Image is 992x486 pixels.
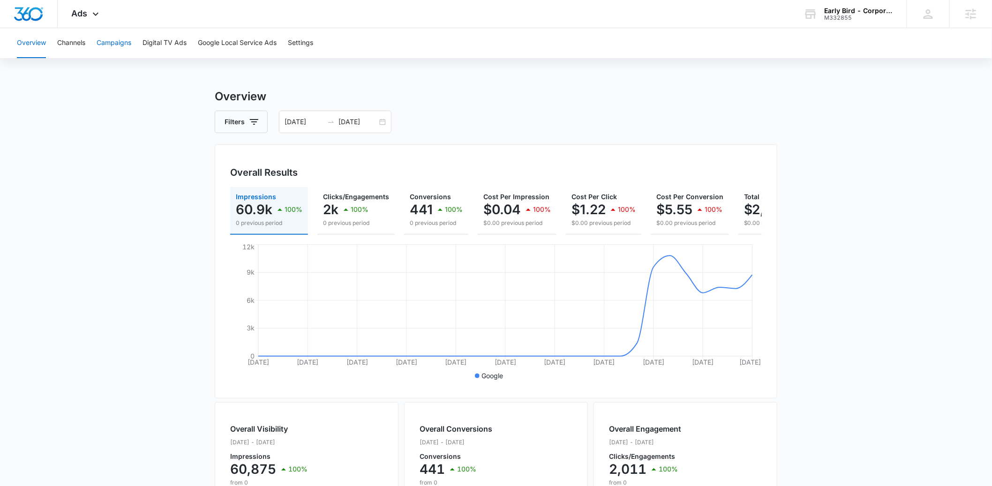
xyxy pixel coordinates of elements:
p: Google [481,371,503,381]
tspan: 6k [247,296,255,304]
tspan: [DATE] [248,358,269,366]
p: 2k [323,202,338,217]
h2: Overall Engagement [609,423,681,434]
tspan: [DATE] [495,358,516,366]
p: $0.00 previous period [483,219,551,227]
span: Impressions [236,193,276,201]
span: Total Spend [744,193,782,201]
p: 100% [705,206,722,213]
span: Clicks/Engagements [323,193,389,201]
p: 60,875 [230,462,276,477]
p: $0.04 [483,202,521,217]
p: Clicks/Engagements [609,453,681,460]
h3: Overview [215,88,777,105]
tspan: [DATE] [396,358,417,366]
tspan: [DATE] [643,358,664,366]
p: $1.22 [571,202,606,217]
p: $2,448.80 [744,202,811,217]
p: 100% [288,466,308,472]
tspan: [DATE] [445,358,467,366]
tspan: 9k [247,268,255,276]
tspan: [DATE] [594,358,615,366]
p: Conversions [420,453,492,460]
span: swap-right [327,118,335,126]
p: 0 previous period [410,219,463,227]
div: account id [825,15,893,21]
button: Google Local Service Ads [198,28,277,58]
h2: Overall Visibility [230,423,308,434]
tspan: [DATE] [740,358,761,366]
p: Impressions [230,453,308,460]
span: Cost Per Conversion [656,193,723,201]
p: 441 [420,462,445,477]
p: 100% [457,466,476,472]
p: $0.00 previous period [744,219,841,227]
p: 0 previous period [236,219,302,227]
input: Start date [285,117,323,127]
tspan: [DATE] [692,358,714,366]
div: account name [825,7,893,15]
p: $5.55 [656,202,692,217]
span: Cost Per Impression [483,193,549,201]
tspan: 0 [250,352,255,360]
button: Filters [215,111,268,133]
p: $0.00 previous period [571,219,636,227]
button: Campaigns [97,28,131,58]
button: Digital TV Ads [143,28,187,58]
p: 60.9k [236,202,272,217]
span: Ads [72,8,88,18]
p: 441 [410,202,433,217]
p: 100% [351,206,368,213]
tspan: 12k [242,243,255,251]
p: 100% [445,206,463,213]
tspan: [DATE] [297,358,318,366]
input: End date [338,117,377,127]
span: to [327,118,335,126]
tspan: 3k [247,324,255,332]
button: Settings [288,28,313,58]
p: 0 previous period [323,219,389,227]
p: $0.00 previous period [656,219,723,227]
button: Overview [17,28,46,58]
p: 100% [659,466,678,472]
p: 100% [618,206,636,213]
p: [DATE] - [DATE] [609,438,681,447]
p: 2,011 [609,462,646,477]
p: 100% [533,206,551,213]
tspan: [DATE] [346,358,368,366]
p: [DATE] - [DATE] [420,438,492,447]
button: Channels [57,28,85,58]
p: [DATE] - [DATE] [230,438,308,447]
h3: Overall Results [230,165,298,179]
span: Cost Per Click [571,193,617,201]
h2: Overall Conversions [420,423,492,434]
span: Conversions [410,193,451,201]
p: 100% [285,206,302,213]
tspan: [DATE] [544,358,565,366]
